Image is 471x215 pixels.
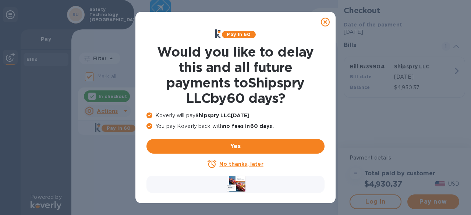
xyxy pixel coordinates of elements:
b: Shipspry LLC [DATE] [195,112,249,118]
u: No thanks, later [219,161,263,167]
p: Koverly will pay [146,112,325,119]
button: Yes [146,139,325,154]
span: Yes [152,142,319,151]
h1: Would you like to delay this and all future payments to Shipspry LLC by 60 days ? [146,44,325,106]
b: Pay in 60 [227,32,251,37]
p: You pay Koverly back with [146,122,325,130]
b: no fees in 60 days . [223,123,273,129]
